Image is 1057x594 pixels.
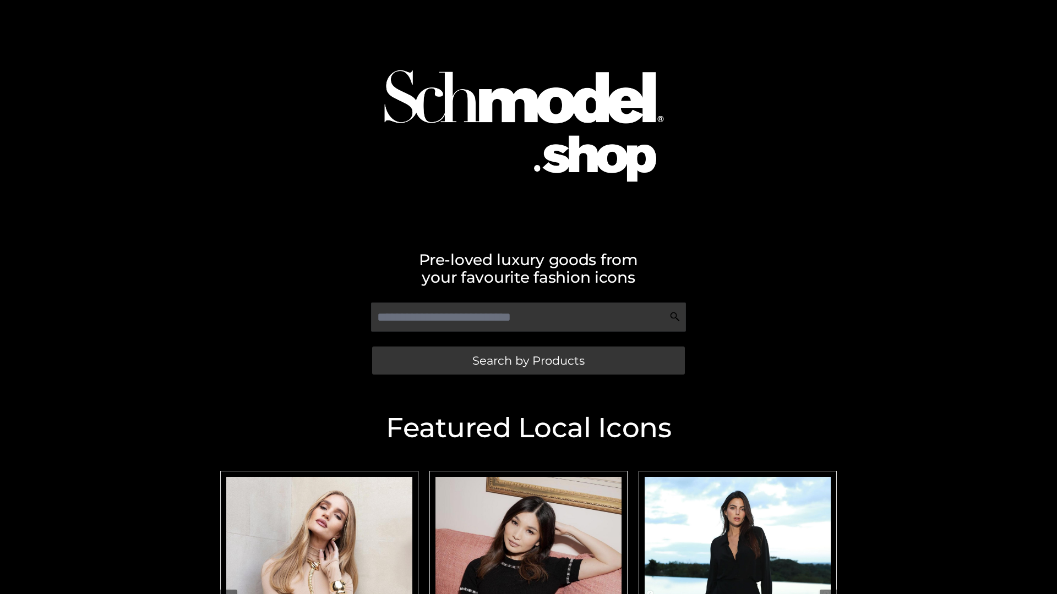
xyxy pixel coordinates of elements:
h2: Featured Local Icons​ [215,414,842,442]
a: Search by Products [372,346,685,375]
span: Search by Products [472,355,585,366]
h2: Pre-loved luxury goods from your favourite fashion icons [215,251,842,286]
img: Search Icon [669,311,680,322]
